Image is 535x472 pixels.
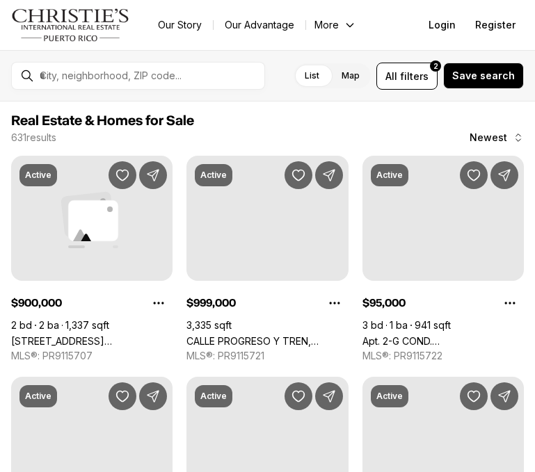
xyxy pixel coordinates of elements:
[315,161,343,189] button: Share Property
[186,335,348,347] a: CALLE PROGRESO Y TREN, CATANO PR, 00962
[443,63,524,89] button: Save search
[109,382,136,410] button: Save Property: 1307 AVENIDA AVE #PH
[109,161,136,189] button: Save Property: 103 AVENIDA DE DIEGO #1801
[214,15,305,35] a: Our Advantage
[460,161,488,189] button: Save Property: Apt. 2-G COND. VILLA OLIMPICA #2G
[11,8,130,42] img: logo
[376,170,403,181] p: Active
[470,132,507,143] span: Newest
[420,11,464,39] button: Login
[330,63,371,88] label: Map
[496,289,524,317] button: Property options
[285,382,312,410] button: Save Property: Park Terrace 1501 ASHFORD AVE #4A
[294,63,330,88] label: List
[139,161,167,189] button: Share Property
[200,391,227,402] p: Active
[385,69,397,83] span: All
[147,15,213,35] a: Our Story
[139,382,167,410] button: Share Property
[25,170,51,181] p: Active
[11,114,194,128] span: Real Estate & Homes for Sale
[25,391,51,402] p: Active
[400,69,429,83] span: filters
[315,382,343,410] button: Share Property
[306,15,365,35] button: More
[376,63,438,90] button: Allfilters2
[11,132,56,143] p: 631 results
[452,70,515,81] span: Save search
[475,19,516,31] span: Register
[11,335,173,347] a: 103 AVENIDA DE DIEGO #1801, SAN JUAN PR, 00911
[362,335,524,347] a: Apt. 2-G COND. VILLA OLIMPICA #2G, SAN JUAN PR, 00924
[467,11,524,39] button: Register
[490,161,518,189] button: Share Property
[429,19,456,31] span: Login
[461,124,532,152] button: Newest
[145,289,173,317] button: Property options
[285,161,312,189] button: Save Property: CALLE PROGRESO Y TREN
[200,170,227,181] p: Active
[433,60,438,72] span: 2
[321,289,349,317] button: Property options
